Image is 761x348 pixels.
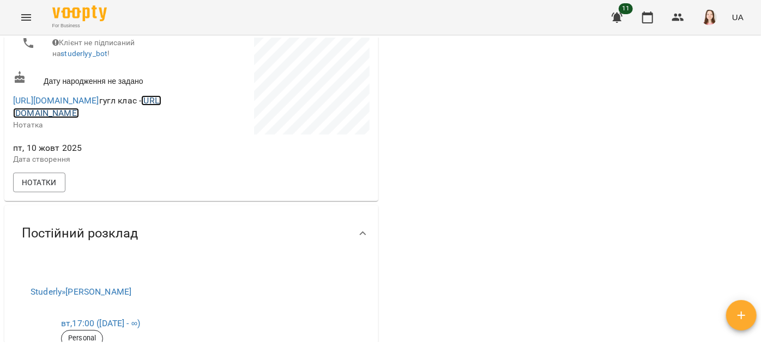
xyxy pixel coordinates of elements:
[619,3,633,14] span: 11
[52,38,135,58] span: Клієнт не підписаний на !
[13,142,189,155] span: пт, 10 жовт 2025
[4,205,378,261] div: Постійний розклад
[13,120,189,131] p: Нотатка
[13,4,39,30] button: Menu
[702,10,717,25] img: 83b29030cd47969af3143de651fdf18c.jpg
[31,286,131,297] a: Studerly»[PERSON_NAME]
[52,22,107,29] span: For Business
[61,318,140,328] a: вт,17:00 ([DATE] - ∞)
[52,5,107,21] img: Voopty Logo
[11,69,191,89] div: Дату народження не задано
[62,333,102,343] span: Personal
[13,173,65,192] button: Нотатки
[61,49,107,58] a: studerlyy_bot
[732,11,744,23] span: UA
[13,95,161,119] span: гугл клас -
[22,225,138,242] span: Постійний розклад
[728,7,748,27] button: UA
[22,176,57,189] span: Нотатки
[13,154,189,165] p: Дата створення
[13,95,99,106] a: [URL][DOMAIN_NAME]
